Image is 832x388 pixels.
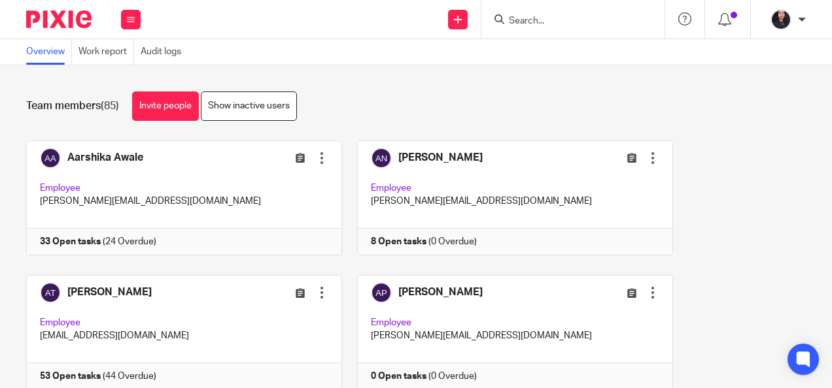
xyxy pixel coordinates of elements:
a: Audit logs [141,39,188,65]
span: (85) [101,101,119,111]
a: Work report [78,39,134,65]
a: Overview [26,39,72,65]
a: Invite people [132,91,199,121]
h1: Team members [26,99,119,113]
input: Search [508,16,625,27]
img: Pixie [26,10,92,28]
img: MicrosoftTeams-image.jfif [771,9,791,30]
a: Show inactive users [201,91,297,121]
